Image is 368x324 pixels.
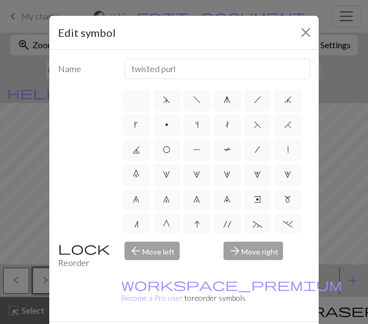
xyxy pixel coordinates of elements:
[284,120,292,129] span: H
[58,24,116,41] h5: Edit symbol
[134,120,138,129] span: k
[134,220,139,229] span: n
[297,24,314,41] button: Close
[163,220,170,229] span: G
[284,95,292,104] span: j
[121,280,342,302] small: to reorder symbols
[121,280,342,302] a: Become a Pro user
[254,170,261,179] span: 4
[284,195,291,204] span: m
[284,170,291,179] span: 5
[283,220,293,229] span: .
[254,195,261,204] span: e
[193,95,201,104] span: f
[194,220,200,229] span: I
[193,170,200,179] span: 2
[253,220,262,229] span: ~
[255,145,260,154] span: /
[193,195,200,204] span: 8
[254,120,261,129] span: F
[287,145,288,154] span: |
[193,145,201,154] span: P
[225,120,229,129] span: t
[163,170,170,179] span: 1
[51,59,118,79] label: Name
[224,220,231,229] span: '
[121,277,342,292] span: workspace_premium
[133,145,140,154] span: J
[51,242,118,269] div: Reorder
[163,195,170,204] span: 7
[133,195,140,204] span: 6
[133,170,140,179] span: 0
[195,120,199,129] span: s
[224,95,231,104] span: g
[165,120,168,129] span: p
[224,170,231,179] span: 3
[224,145,231,154] span: T
[163,95,170,104] span: d
[163,145,170,154] span: O
[224,195,231,204] span: 9
[254,95,261,104] span: h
